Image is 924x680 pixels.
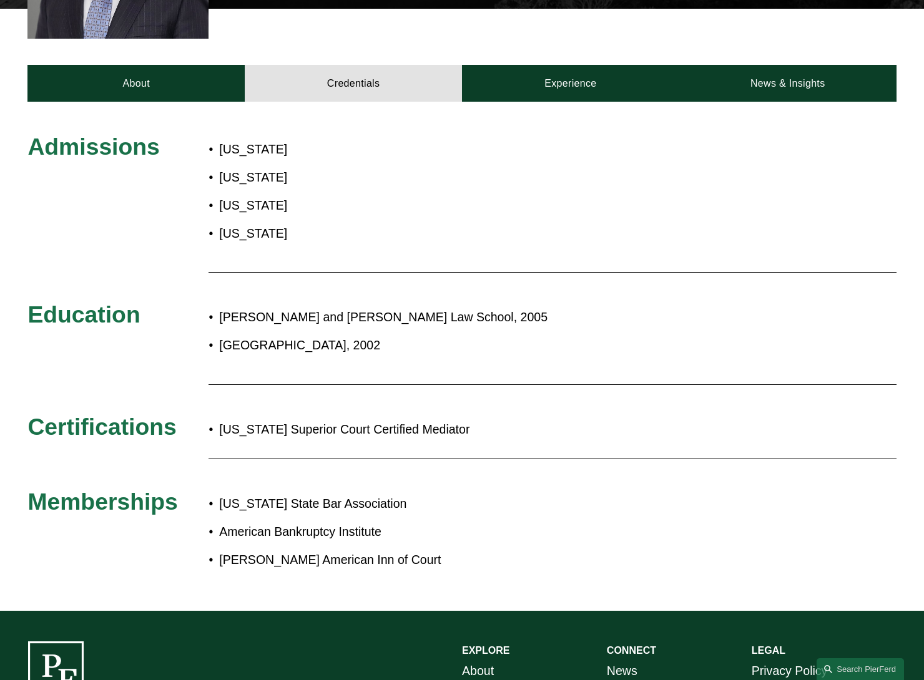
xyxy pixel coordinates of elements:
[219,334,788,356] p: [GEOGRAPHIC_DATA], 2002
[607,645,656,656] strong: CONNECT
[245,65,462,102] a: Credentials
[219,223,534,245] p: [US_STATE]
[27,414,176,440] span: Certifications
[219,306,788,328] p: [PERSON_NAME] and [PERSON_NAME] Law School, 2005
[219,195,534,216] p: [US_STATE]
[219,521,788,543] p: American Bankruptcy Institute
[462,645,509,656] strong: EXPLORE
[27,301,140,328] span: Education
[27,134,159,160] span: Admissions
[462,65,679,102] a: Experience
[817,658,904,680] a: Search this site
[219,549,788,571] p: [PERSON_NAME] American Inn of Court
[219,493,788,515] p: [US_STATE] State Bar Association
[679,65,897,102] a: News & Insights
[27,488,177,515] span: Memberships
[27,65,245,102] a: About
[219,419,788,440] p: [US_STATE] Superior Court Certified Mediator
[752,645,785,656] strong: LEGAL
[219,167,534,188] p: [US_STATE]
[219,138,534,160] p: [US_STATE]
